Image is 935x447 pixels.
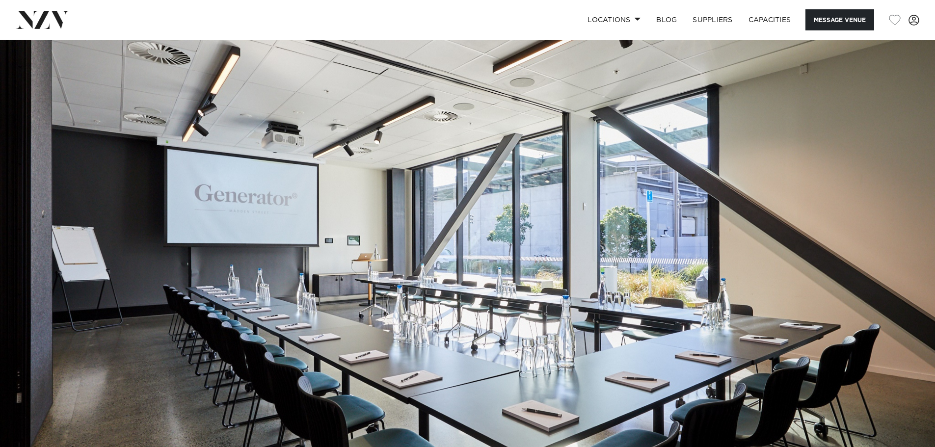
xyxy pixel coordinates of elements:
[685,9,740,30] a: SUPPLIERS
[805,9,874,30] button: Message Venue
[580,9,648,30] a: Locations
[648,9,685,30] a: BLOG
[741,9,799,30] a: Capacities
[16,11,69,28] img: nzv-logo.png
